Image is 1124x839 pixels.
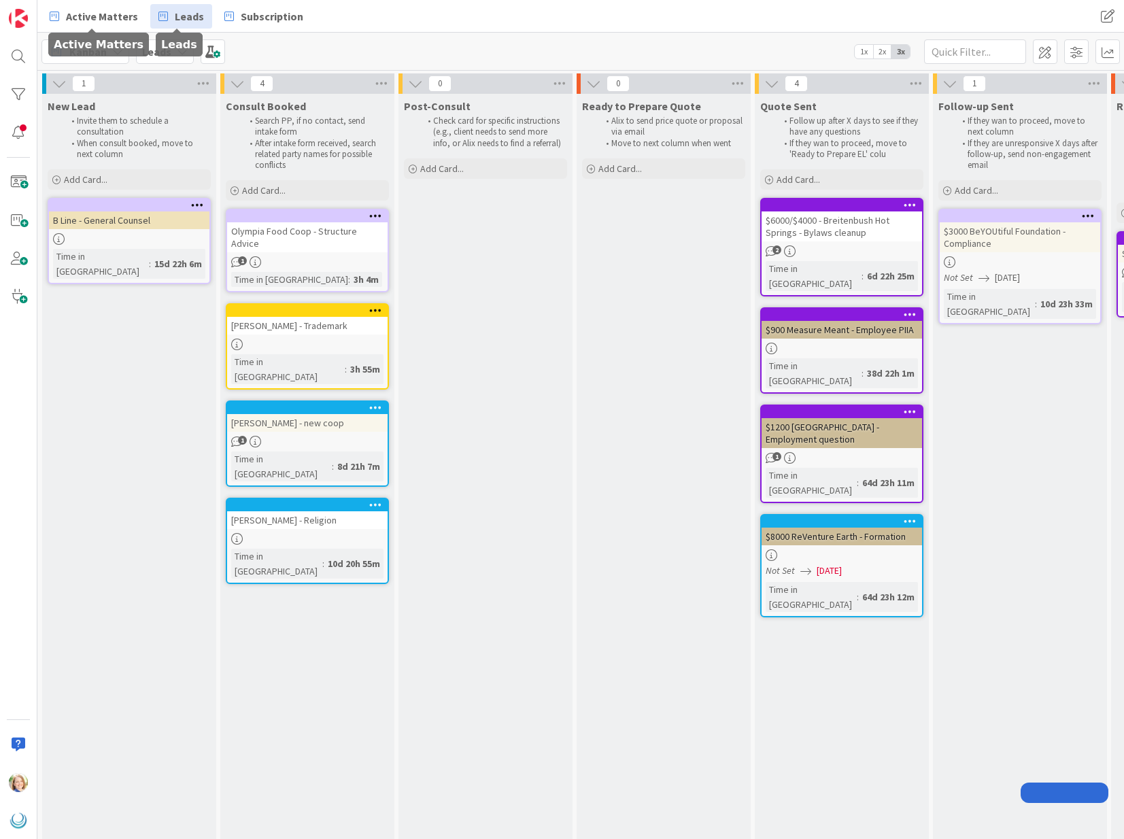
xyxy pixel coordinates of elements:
div: 38d 22h 1m [864,366,918,381]
div: Time in [GEOGRAPHIC_DATA] [766,468,857,498]
span: : [332,459,334,474]
span: 2 [772,245,781,254]
span: 4 [785,75,808,92]
li: Invite them to schedule a consultation [64,116,209,138]
div: 10d 23h 33m [1037,296,1096,311]
div: Olympia Food Coop - Structure Advice [227,222,388,252]
div: 3h 55m [347,362,384,377]
a: B Line - General CounselTime in [GEOGRAPHIC_DATA]:15d 22h 6m [48,198,211,284]
li: Move to next column when went [598,138,743,149]
div: Time in [GEOGRAPHIC_DATA] [766,261,862,291]
a: Olympia Food Coop - Structure AdviceTime in [GEOGRAPHIC_DATA]:3h 4m [226,209,389,292]
div: [PERSON_NAME] - Trademark [227,305,388,335]
li: If they wan to proceed, move to 'Ready to Prepare EL' colu [777,138,921,160]
span: Add Card... [955,184,998,196]
a: Subscription [216,4,311,29]
a: $6000/$4000 - Breitenbush Hot Springs - Bylaws cleanupTime in [GEOGRAPHIC_DATA]:6d 22h 25m [760,198,923,296]
span: 1 [72,75,95,92]
div: 64d 23h 12m [859,589,918,604]
div: $6000/$4000 - Breitenbush Hot Springs - Bylaws cleanup [762,199,922,241]
span: [DATE] [995,271,1020,285]
div: Time in [GEOGRAPHIC_DATA] [231,272,348,287]
span: Subscription [241,8,303,24]
div: $3000 BeYOUtiful Foundation - Compliance [940,222,1100,252]
span: Active Matters [66,8,138,24]
span: : [862,269,864,284]
div: 3h 4m [350,272,382,287]
span: : [1035,296,1037,311]
span: Add Card... [242,184,286,196]
div: [PERSON_NAME] - Religion [227,499,388,529]
span: : [348,272,350,287]
div: B Line - General Counsel [49,199,209,229]
div: 6d 22h 25m [864,269,918,284]
div: Time in [GEOGRAPHIC_DATA] [231,354,345,384]
span: : [857,475,859,490]
img: Visit kanbanzone.com [9,9,28,28]
h5: Active Matters [54,38,143,51]
div: $3000 BeYOUtiful Foundation - Compliance [940,210,1100,252]
li: After intake form received, search related party names for possible conflicts [242,138,387,171]
div: Time in [GEOGRAPHIC_DATA] [231,549,322,579]
span: 1 [772,452,781,461]
span: 3x [891,45,910,58]
a: Active Matters [41,4,146,29]
i: Not Set [766,564,795,577]
span: 1 [238,436,247,445]
div: Time in [GEOGRAPHIC_DATA] [766,358,862,388]
a: $3000 BeYOUtiful Foundation - ComplianceNot Set[DATE]Time in [GEOGRAPHIC_DATA]:10d 23h 33m [938,209,1102,324]
div: $1200 [GEOGRAPHIC_DATA] - Employment question [762,418,922,448]
div: Olympia Food Coop - Structure Advice [227,210,388,252]
li: If they wan to proceed, move to next column [955,116,1100,138]
span: Post-Consult [404,99,471,113]
span: Add Card... [420,162,464,175]
li: Search PP, if no contact, send intake form [242,116,387,138]
div: $8000 ReVenture Earth - Formation [762,528,922,545]
span: Quote Sent [760,99,817,113]
span: 1 [238,256,247,265]
div: $8000 ReVenture Earth - Formation [762,515,922,545]
div: $900 Measure Meant - Employee PIIA [762,309,922,339]
a: [PERSON_NAME] - ReligionTime in [GEOGRAPHIC_DATA]:10d 20h 55m [226,498,389,584]
a: $900 Measure Meant - Employee PIIATime in [GEOGRAPHIC_DATA]:38d 22h 1m [760,307,923,394]
span: Add Card... [777,173,820,186]
img: avatar [9,811,28,830]
span: 1x [855,45,873,58]
span: : [345,362,347,377]
span: Add Card... [64,173,107,186]
span: Leads [175,8,204,24]
div: $6000/$4000 - Breitenbush Hot Springs - Bylaws cleanup [762,211,922,241]
span: Ready to Prepare Quote [582,99,701,113]
span: Consult Booked [226,99,306,113]
a: [PERSON_NAME] - new coopTime in [GEOGRAPHIC_DATA]:8d 21h 7m [226,400,389,487]
a: $8000 ReVenture Earth - FormationNot Set[DATE]Time in [GEOGRAPHIC_DATA]:64d 23h 12m [760,514,923,617]
div: [PERSON_NAME] - new coop [227,414,388,432]
b: Leads [142,45,171,58]
span: 1 [963,75,986,92]
div: Time in [GEOGRAPHIC_DATA] [231,451,332,481]
div: [PERSON_NAME] - Trademark [227,317,388,335]
i: Not Set [944,271,973,284]
li: When consult booked, move to next column [64,138,209,160]
span: [DATE] [817,564,842,578]
div: Time in [GEOGRAPHIC_DATA] [53,249,149,279]
span: Follow-up Sent [938,99,1014,113]
div: 8d 21h 7m [334,459,384,474]
div: $1200 [GEOGRAPHIC_DATA] - Employment question [762,406,922,448]
span: New Lead [48,99,95,113]
a: $1200 [GEOGRAPHIC_DATA] - Employment questionTime in [GEOGRAPHIC_DATA]:64d 23h 11m [760,405,923,503]
div: 64d 23h 11m [859,475,918,490]
li: If they are unresponsive X days after follow-up, send non-engagement email [955,138,1100,171]
div: Time in [GEOGRAPHIC_DATA] [944,289,1035,319]
span: : [149,256,151,271]
span: : [862,366,864,381]
a: Leads [150,4,212,29]
span: Add Card... [598,162,642,175]
span: : [322,556,324,571]
li: Check card for specific instructions (e.g., client needs to send more info, or Alix needs to find... [420,116,565,149]
div: [PERSON_NAME] - Religion [227,511,388,529]
span: : [857,589,859,604]
div: [PERSON_NAME] - new coop [227,402,388,432]
div: Time in [GEOGRAPHIC_DATA] [766,582,857,612]
span: 2x [873,45,891,58]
